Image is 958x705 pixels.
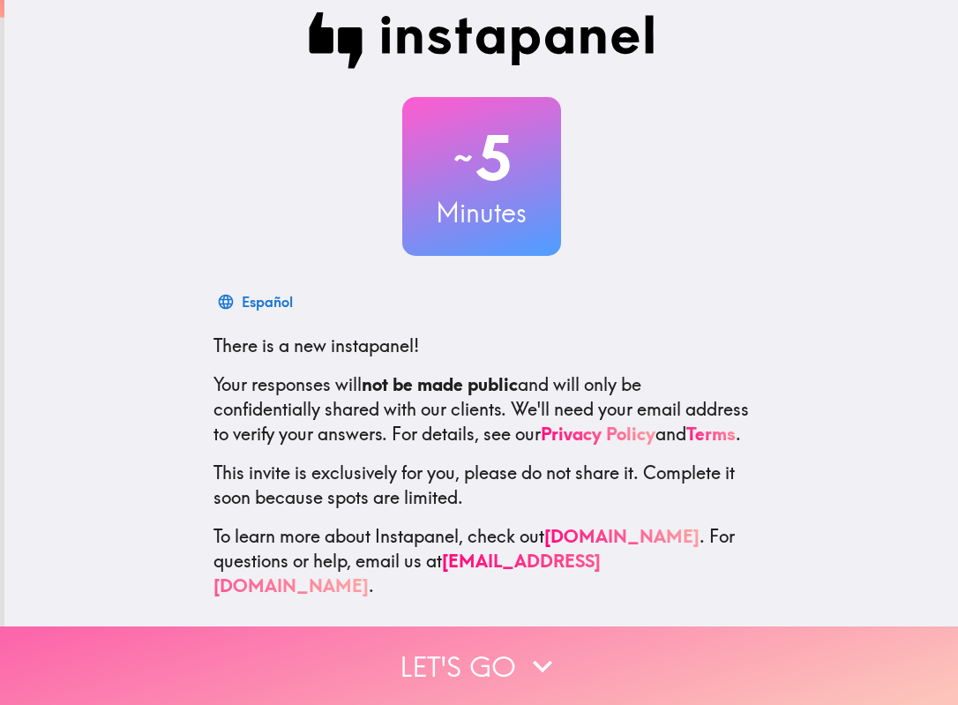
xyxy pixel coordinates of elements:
[213,524,750,598] p: To learn more about Instapanel, check out . For questions or help, email us at .
[686,423,736,445] a: Terms
[213,372,750,446] p: Your responses will and will only be confidentially shared with our clients. We'll need your emai...
[213,550,601,596] a: [EMAIL_ADDRESS][DOMAIN_NAME]
[213,461,750,510] p: This invite is exclusively for you, please do not share it. Complete it soon because spots are li...
[362,373,518,395] b: not be made public
[309,12,655,69] img: Instapanel
[213,284,300,319] button: Español
[402,194,561,231] h3: Minutes
[541,423,655,445] a: Privacy Policy
[451,131,475,184] span: ~
[402,122,561,194] h2: 5
[544,525,700,547] a: [DOMAIN_NAME]
[213,334,419,356] span: There is a new instapanel!
[242,289,293,314] div: Español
